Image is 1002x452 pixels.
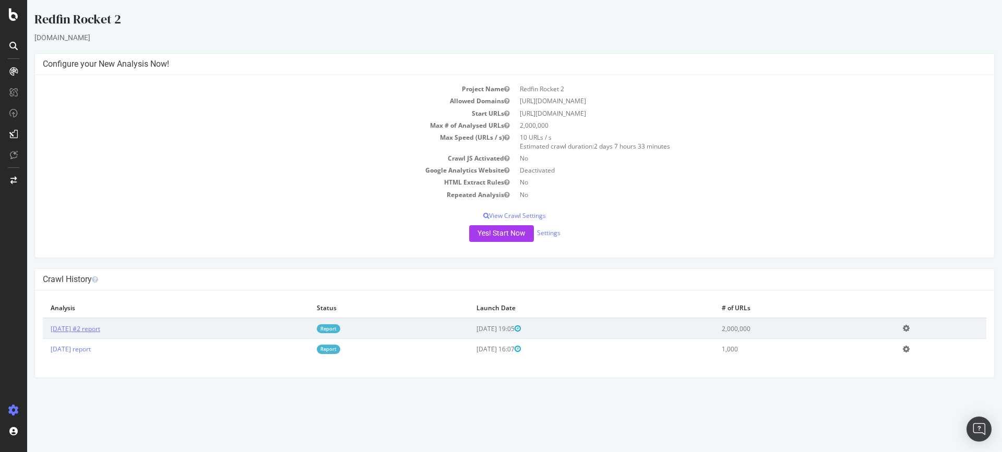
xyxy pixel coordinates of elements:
a: [DATE] report [23,345,64,353]
a: [DATE] #2 report [23,324,73,333]
h4: Configure your New Analysis Now! [16,59,959,69]
td: Redfin Rocket 2 [487,83,959,95]
td: Allowed Domains [16,95,487,107]
h4: Crawl History [16,274,959,285]
td: [URL][DOMAIN_NAME] [487,95,959,107]
th: # of URLs [687,298,868,318]
td: No [487,152,959,164]
td: Max Speed (URLs / s) [16,131,487,152]
a: Report [290,345,313,353]
td: No [487,189,959,201]
button: Yes! Start Now [442,225,507,242]
th: Launch Date [442,298,686,318]
th: Status [282,298,442,318]
div: Open Intercom Messenger [967,417,992,442]
td: Max # of Analysed URLs [16,119,487,131]
td: 10 URLs / s Estimated crawl duration: [487,131,959,152]
td: Repeated Analysis [16,189,487,201]
div: Redfin Rocket 2 [7,10,968,32]
td: 2,000,000 [487,119,959,131]
td: Crawl JS Activated [16,152,487,164]
td: Start URLs [16,107,487,119]
th: Analysis [16,298,282,318]
td: HTML Extract Rules [16,176,487,188]
p: View Crawl Settings [16,211,959,220]
span: 2 days 7 hours 33 minutes [567,142,643,151]
span: [DATE] 19:05 [449,324,494,333]
a: Settings [510,228,533,237]
td: No [487,176,959,188]
td: Google Analytics Website [16,164,487,176]
td: 2,000,000 [687,318,868,339]
div: [DOMAIN_NAME] [7,32,968,43]
td: Project Name [16,83,487,95]
td: Deactivated [487,164,959,176]
td: [URL][DOMAIN_NAME] [487,107,959,119]
td: 1,000 [687,339,868,359]
a: Report [290,324,313,333]
span: [DATE] 16:07 [449,345,494,353]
